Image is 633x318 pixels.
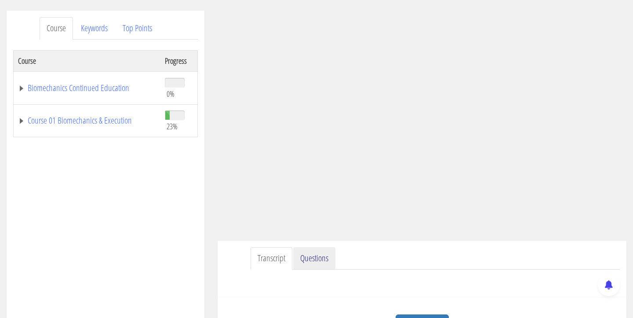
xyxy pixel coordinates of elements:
a: Transcript [251,247,292,270]
a: Biomechanics Continued Education [18,84,156,92]
a: Questions [293,247,335,270]
a: Keywords [74,17,115,40]
span: 23% [167,121,178,131]
th: Course [14,50,161,71]
th: Progress [160,50,197,71]
a: Top Points [116,17,159,40]
a: Course 01 Biomechanics & Execution [18,116,156,125]
a: Course [40,17,73,40]
span: 0% [167,89,175,99]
